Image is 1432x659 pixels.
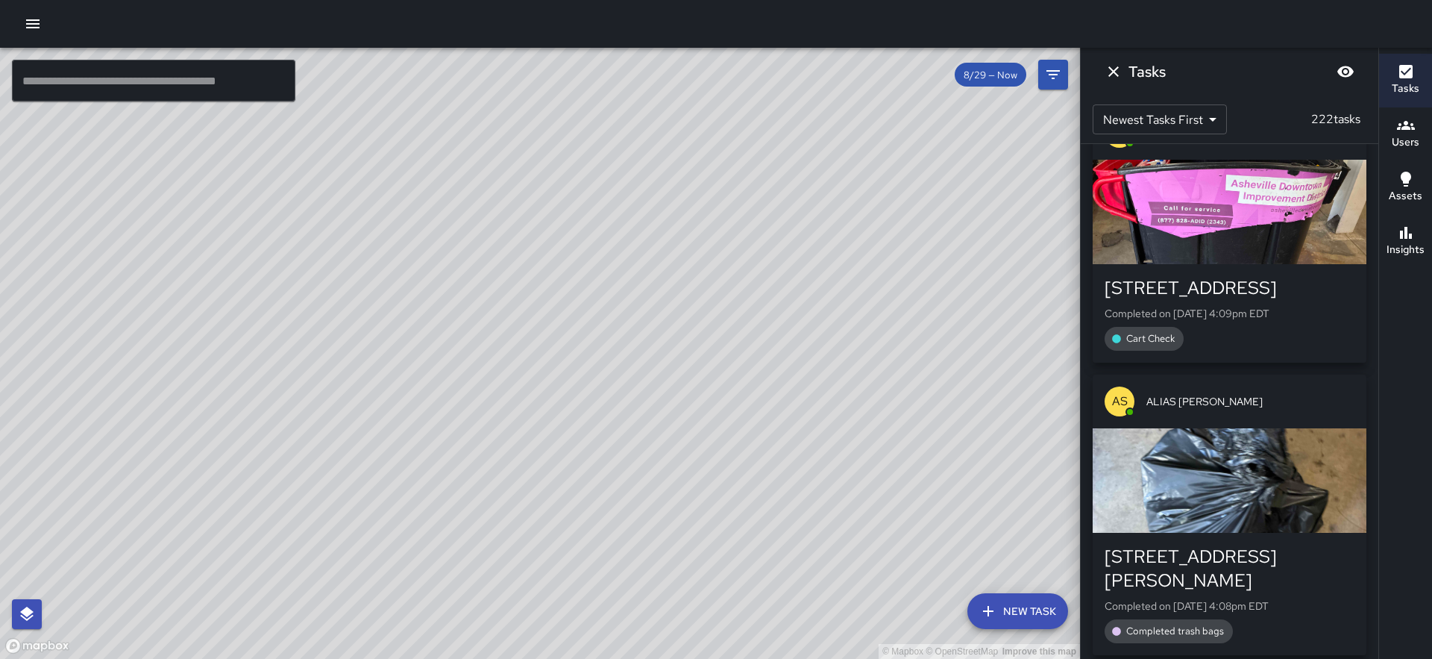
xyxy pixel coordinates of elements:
p: Completed on [DATE] 4:08pm EDT [1105,599,1354,613]
button: New Task [967,593,1068,629]
p: Completed on [DATE] 4:09pm EDT [1105,306,1354,321]
button: Users [1379,107,1432,161]
span: Completed trash bags [1117,625,1233,637]
span: ALIAS [PERSON_NAME] [1146,394,1354,409]
button: Assets [1379,161,1432,215]
p: 222 tasks [1305,110,1366,128]
div: [STREET_ADDRESS] [1105,276,1354,300]
h6: Tasks [1128,60,1166,84]
div: [STREET_ADDRESS][PERSON_NAME] [1105,545,1354,593]
button: Insights [1379,215,1432,269]
span: 8/29 — Now [955,69,1026,81]
h6: Assets [1389,188,1422,204]
span: Cart Check [1117,332,1184,345]
p: AS [1112,393,1128,410]
h6: Insights [1387,242,1425,258]
button: Dismiss [1099,57,1128,87]
button: Filters [1038,60,1068,90]
h6: Tasks [1392,81,1419,97]
div: Newest Tasks First [1093,104,1227,134]
h6: Users [1392,134,1419,151]
button: ASALIAS [PERSON_NAME][STREET_ADDRESS]Completed on [DATE] 4:09pm EDTCart Check [1093,106,1366,363]
button: Blur [1331,57,1360,87]
button: ASALIAS [PERSON_NAME][STREET_ADDRESS][PERSON_NAME]Completed on [DATE] 4:08pm EDTCompleted trash bags [1093,375,1366,655]
button: Tasks [1379,54,1432,107]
